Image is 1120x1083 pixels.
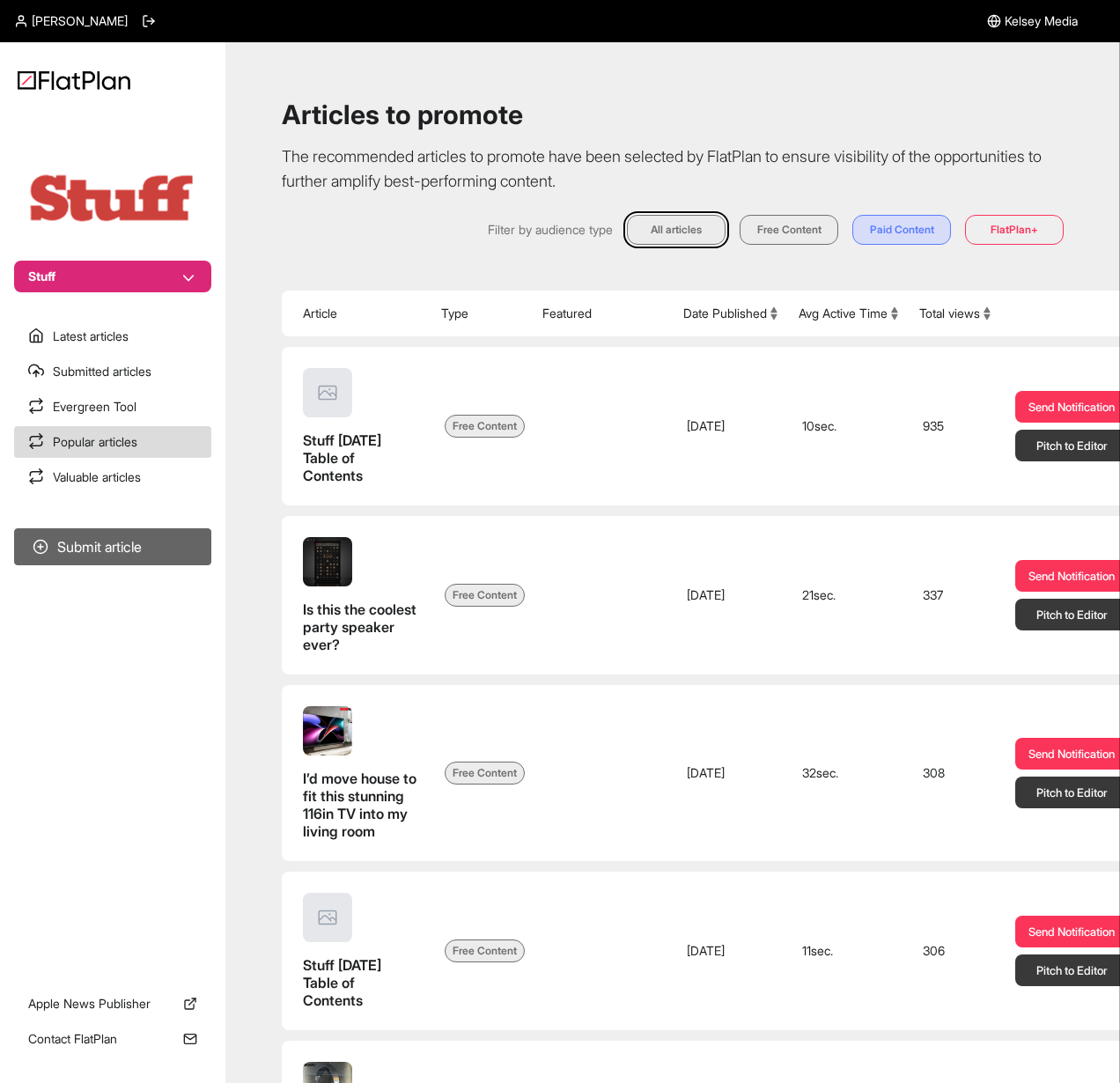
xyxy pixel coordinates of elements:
[282,291,431,336] th: Article
[14,356,211,387] a: Submitted articles
[909,347,1001,505] td: 935
[303,537,416,653] a: Is this the coolest party speaker ever?
[788,347,909,505] td: 10 sec.
[673,347,788,505] td: [DATE]
[303,956,381,1009] span: Stuff [DATE] Table of Contents
[852,215,951,245] button: Paid Content
[919,305,991,322] button: Total views
[965,215,1064,245] button: FlatPlan+
[1005,12,1078,30] span: Kelsey Media
[32,12,128,30] span: [PERSON_NAME]
[282,144,1064,194] p: The recommended articles to promote have been selected by FlatPlan to ensure visibility of the op...
[18,70,130,90] img: Logo
[14,528,211,565] button: Submit article
[532,291,673,336] th: Featured
[14,391,211,423] a: Evergreen Tool
[445,762,525,785] span: Free Content
[303,600,416,653] span: Is this the coolest party speaker ever?
[673,872,788,1030] td: [DATE]
[14,261,211,292] button: Stuff
[14,988,211,1020] a: Apple News Publisher
[14,461,211,493] a: Valuable articles
[673,516,788,674] td: [DATE]
[14,1023,211,1055] a: Contact FlatPlan
[303,706,352,755] img: I’d move house to fit this stunning 116in TV into my living room
[282,99,1064,130] h1: Articles to promote
[303,956,416,1009] span: Stuff September 2025 Table of Contents
[303,431,381,484] span: Stuff [DATE] Table of Contents
[303,706,416,840] a: I’d move house to fit this stunning 116in TV into my living room
[14,12,128,30] a: [PERSON_NAME]
[909,685,1001,861] td: 308
[683,305,777,322] button: Date Published
[445,415,525,438] span: Free Content
[303,770,416,840] span: I’d move house to fit this stunning 116in TV into my living room
[909,872,1001,1030] td: 306
[303,431,416,484] span: Stuff October 2025 Table of Contents
[740,215,838,245] button: Free Content
[431,291,532,336] th: Type
[627,215,726,245] button: All articles
[788,872,909,1030] td: 11 sec.
[799,305,898,322] button: Avg Active Time
[488,221,613,239] span: Filter by audience type
[14,320,211,352] a: Latest articles
[303,537,352,586] img: Is this the coolest party speaker ever?
[445,939,525,962] span: Free Content
[25,171,201,225] img: Publication Logo
[788,516,909,674] td: 21 sec.
[673,685,788,861] td: [DATE]
[788,685,909,861] td: 32 sec.
[14,426,211,458] a: Popular articles
[445,584,525,607] span: Free Content
[909,516,1001,674] td: 337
